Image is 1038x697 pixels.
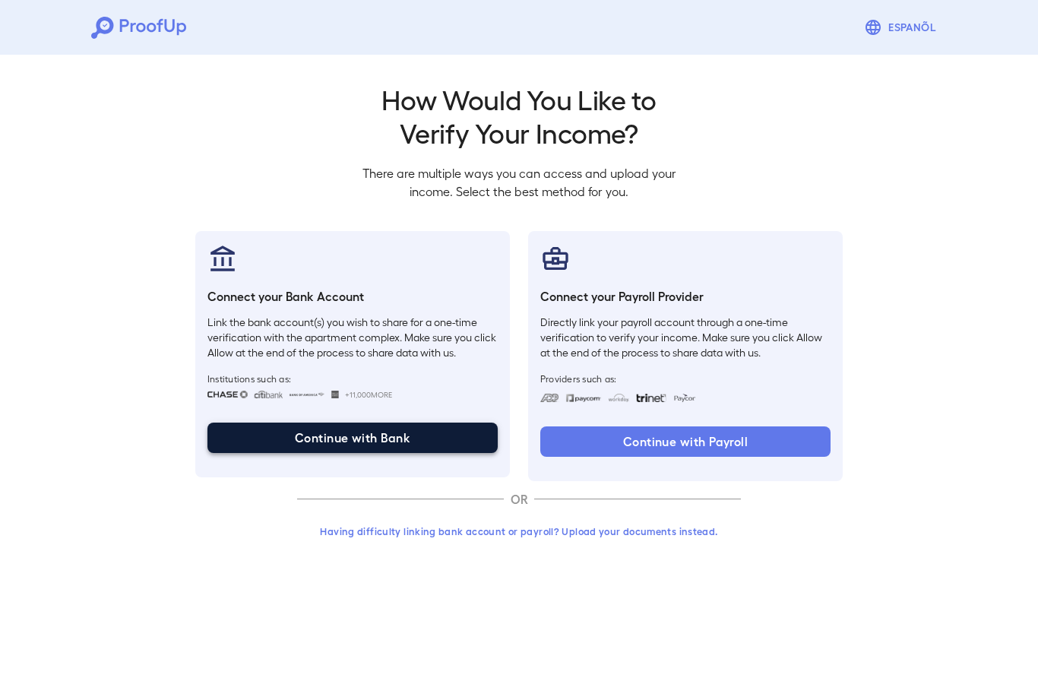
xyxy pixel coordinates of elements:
[540,243,571,274] img: payrollProvider.svg
[540,372,831,385] span: Providers such as:
[608,394,630,402] img: workday.svg
[297,518,741,545] button: Having difficulty linking bank account or payroll? Upload your documents instead.
[254,391,283,398] img: citibank.svg
[540,287,831,306] h6: Connect your Payroll Provider
[636,394,666,402] img: trinet.svg
[350,82,688,149] h2: How Would You Like to Verify Your Income?
[504,490,534,508] p: OR
[672,394,696,402] img: paycon.svg
[207,315,498,360] p: Link the bank account(s) you wish to share for a one-time verification with the apartment complex...
[207,391,248,398] img: chase.svg
[540,394,559,402] img: adp.svg
[858,12,947,43] button: Espanõl
[207,372,498,385] span: Institutions such as:
[565,394,602,402] img: paycom.svg
[350,164,688,201] p: There are multiple ways you can access and upload your income. Select the best method for you.
[207,423,498,453] button: Continue with Bank
[540,315,831,360] p: Directly link your payroll account through a one-time verification to verify your income. Make su...
[207,287,498,306] h6: Connect your Bank Account
[207,243,238,274] img: bankAccount.svg
[331,391,340,398] img: wellsfargo.svg
[540,426,831,457] button: Continue with Payroll
[345,388,392,401] span: +11,000 More
[289,391,325,398] img: bankOfAmerica.svg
